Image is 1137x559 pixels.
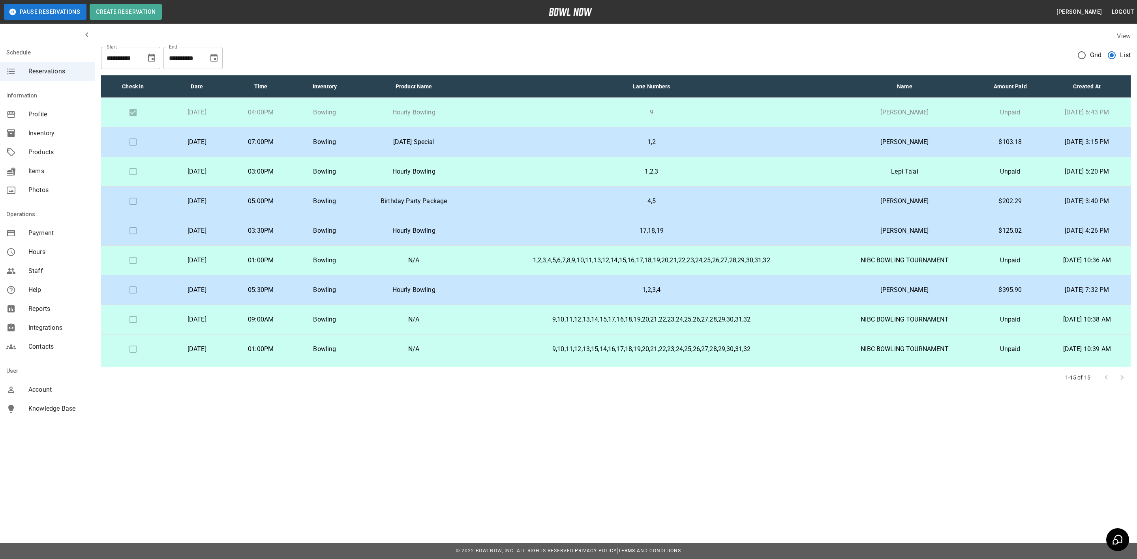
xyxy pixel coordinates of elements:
[477,315,826,324] p: 9,10,11,12,13,14,15,17,16,18,19,20,21,22,23,24,25,26,27,28,29,30,31,32
[477,196,826,206] p: 4,5
[171,315,223,324] p: [DATE]
[299,167,351,176] p: Bowling
[235,226,287,236] p: 03:30PM
[299,315,351,324] p: Bowling
[4,4,86,20] button: Pause Reservations
[1049,344,1124,354] p: [DATE] 10:39 AM
[90,4,162,20] button: Create Reservation
[839,285,971,295] p: [PERSON_NAME]
[1065,374,1091,381] p: 1-15 of 15
[477,108,826,117] p: 9
[983,196,1037,206] p: $202.29
[839,256,971,265] p: NIBC BOWLING TOURNAMENT
[171,108,223,117] p: [DATE]
[1043,75,1131,98] th: Created At
[28,129,88,138] span: Inventory
[839,226,971,236] p: [PERSON_NAME]
[477,285,826,295] p: 1,2,3,4
[235,196,287,206] p: 05:00PM
[299,108,351,117] p: Bowling
[983,256,1037,265] p: Unpaid
[165,75,229,98] th: Date
[477,167,826,176] p: 1,2,3
[839,344,971,354] p: NIBC BOWLING TOURNAMENT
[477,137,826,147] p: 1,2
[839,137,971,147] p: [PERSON_NAME]
[363,226,464,236] p: Hourly Bowling
[549,8,592,16] img: logo
[1049,315,1124,324] p: [DATE] 10:38 AM
[28,404,88,413] span: Knowledge Base
[28,266,88,276] span: Staff
[28,228,88,238] span: Payment
[363,256,464,265] p: N/A
[28,342,88,351] span: Contacts
[235,344,287,354] p: 01:00PM
[1049,285,1124,295] p: [DATE] 7:32 PM
[235,137,287,147] p: 07:00PM
[101,75,165,98] th: Check In
[983,167,1037,176] p: Unpaid
[229,75,293,98] th: Time
[28,247,88,257] span: Hours
[832,75,978,98] th: Name
[983,108,1037,117] p: Unpaid
[235,167,287,176] p: 03:00PM
[1090,50,1102,60] span: Grid
[839,167,971,176] p: Lepi Ta'ai
[1049,196,1124,206] p: [DATE] 3:40 PM
[235,285,287,295] p: 05:30PM
[299,256,351,265] p: Bowling
[1120,50,1131,60] span: List
[575,548,617,553] a: Privacy Policy
[1109,5,1137,19] button: Logout
[28,185,88,195] span: Photos
[618,548,681,553] a: Terms and Conditions
[299,137,351,147] p: Bowling
[471,75,832,98] th: Lane Numbers
[363,315,464,324] p: N/A
[477,226,826,236] p: 17,18,19
[477,344,826,354] p: 9,10,11,12,13,15,14,16,17,18,19,20,21,22,23,24,25,26,27,28,29,30,31,32
[206,50,222,66] button: Choose date, selected date is Nov 13, 2025
[235,108,287,117] p: 04:00PM
[363,285,464,295] p: Hourly Bowling
[299,344,351,354] p: Bowling
[28,110,88,119] span: Profile
[1053,5,1105,19] button: [PERSON_NAME]
[235,256,287,265] p: 01:00PM
[1049,137,1124,147] p: [DATE] 3:15 PM
[363,137,464,147] p: [DATE] Special
[28,166,88,176] span: Items
[477,256,826,265] p: 1,2,3,4,5,6,7,8,9,10,11,13,12,14,15,16,17,18,19,20,21,22,23,24,25,26,27,28,29,30,31,32
[171,256,223,265] p: [DATE]
[1049,226,1124,236] p: [DATE] 4:26 PM
[839,196,971,206] p: [PERSON_NAME]
[363,344,464,354] p: N/A
[363,108,464,117] p: Hourly Bowling
[235,315,287,324] p: 09:00AM
[363,196,464,206] p: Birthday Party Package
[983,285,1037,295] p: $395.90
[983,226,1037,236] p: $125.02
[977,75,1043,98] th: Amount Paid
[1049,256,1124,265] p: [DATE] 10:36 AM
[171,167,223,176] p: [DATE]
[356,75,471,98] th: Product Name
[144,50,159,66] button: Choose date, selected date is Oct 13, 2025
[299,196,351,206] p: Bowling
[171,226,223,236] p: [DATE]
[983,344,1037,354] p: Unpaid
[839,315,971,324] p: NIBC BOWLING TOURNAMENT
[28,304,88,314] span: Reports
[28,323,88,333] span: Integrations
[1049,167,1124,176] p: [DATE] 5:20 PM
[1049,108,1124,117] p: [DATE] 6:43 PM
[363,167,464,176] p: Hourly Bowling
[171,196,223,206] p: [DATE]
[28,67,88,76] span: Reservations
[1117,32,1131,40] label: View
[983,315,1037,324] p: Unpaid
[171,285,223,295] p: [DATE]
[299,285,351,295] p: Bowling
